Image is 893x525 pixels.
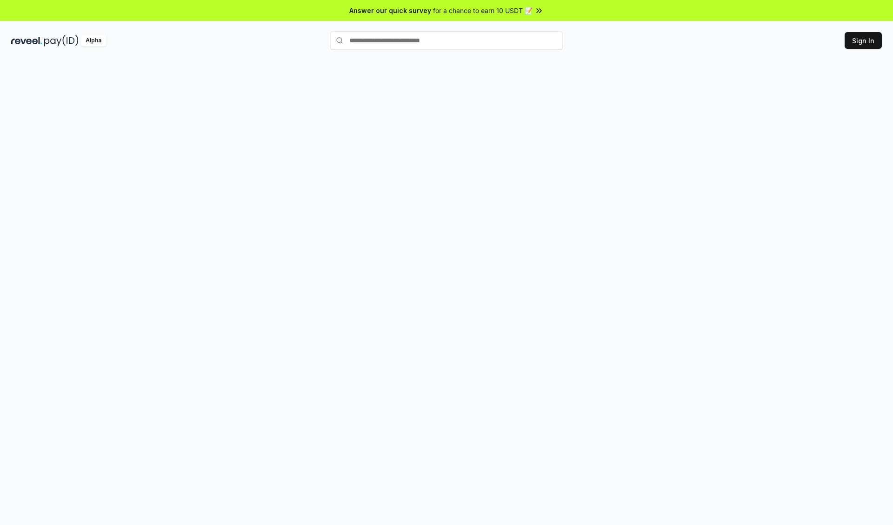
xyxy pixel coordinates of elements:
span: Answer our quick survey [349,6,431,15]
img: pay_id [44,35,79,47]
span: for a chance to earn 10 USDT 📝 [433,6,533,15]
button: Sign In [845,32,882,49]
img: reveel_dark [11,35,42,47]
div: Alpha [80,35,107,47]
